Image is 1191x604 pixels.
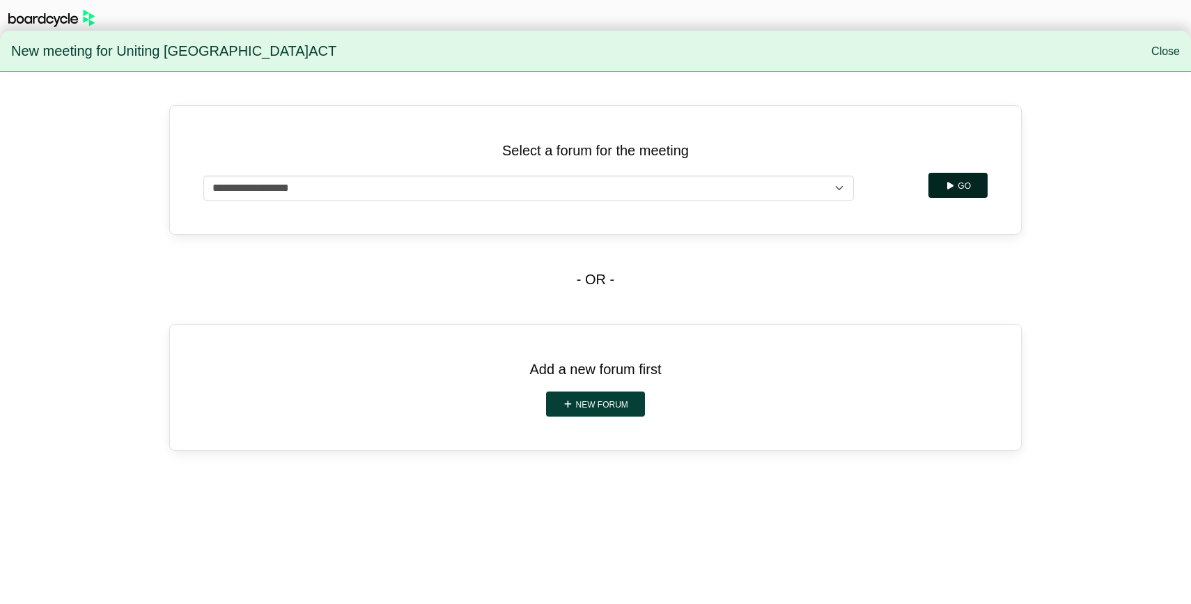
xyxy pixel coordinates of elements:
[546,392,645,417] a: New forum
[1151,45,1180,57] a: Close
[8,10,95,27] img: BoardcycleBlackGreen-aaafeed430059cb809a45853b8cf6d952af9d84e6e89e1f1685b34bfd5cb7d64.svg
[11,37,336,66] span: New meeting for Uniting [GEOGRAPHIC_DATA]ACT
[928,173,988,198] button: Go
[203,358,988,380] p: Add a new forum first
[203,139,988,162] p: Select a forum for the meeting
[169,235,1022,324] div: - OR -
